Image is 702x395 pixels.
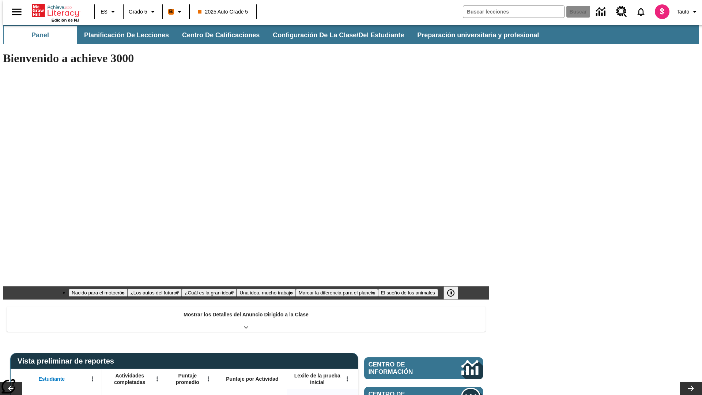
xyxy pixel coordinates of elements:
[3,52,489,65] h1: Bienvenido a achieve 3000
[677,8,689,16] span: Tauto
[650,2,674,21] button: Escoja un nuevo avatar
[364,357,483,379] a: Centro de información
[680,382,702,395] button: Carrusel de lecciones, seguir
[655,4,669,19] img: avatar image
[184,311,309,319] p: Mostrar los Detalles del Anuncio Dirigido a la Clase
[152,373,163,384] button: Abrir menú
[203,373,214,384] button: Abrir menú
[369,361,437,376] span: Centro de información
[592,2,612,22] a: Centro de información
[129,8,147,16] span: Grado 5
[7,306,486,332] div: Mostrar los Detalles del Anuncio Dirigido a la Clase
[170,372,205,385] span: Puntaje promedio
[32,3,79,18] a: Portada
[97,5,121,18] button: Lenguaje: ES, Selecciona un idioma
[378,289,438,297] button: Diapositiva 6 El sueño de los animales
[674,5,702,18] button: Perfil/Configuración
[176,26,265,44] button: Centro de calificaciones
[612,2,631,22] a: Centro de recursos, Se abrirá en una pestaña nueva.
[78,26,175,44] button: Planificación de lecciones
[296,289,378,297] button: Diapositiva 5 Marcar la diferencia para el planeta
[444,286,458,300] button: Pausar
[106,372,154,385] span: Actividades completadas
[198,8,248,16] span: 2025 Auto Grade 5
[165,5,187,18] button: Boost El color de la clase es anaranjado. Cambiar el color de la clase.
[126,5,160,18] button: Grado: Grado 5, Elige un grado
[169,7,173,16] span: B
[101,8,107,16] span: ES
[32,3,79,22] div: Portada
[18,357,118,365] span: Vista preliminar de reportes
[463,6,564,18] input: Buscar campo
[3,25,699,44] div: Subbarra de navegación
[411,26,545,44] button: Preparación universitaria y profesional
[631,2,650,21] a: Notificaciones
[4,26,77,44] button: Panel
[342,373,353,384] button: Abrir menú
[39,376,65,382] span: Estudiante
[69,289,127,297] button: Diapositiva 1 Nacido para el motocrós
[3,26,546,44] div: Subbarra de navegación
[291,372,344,385] span: Lexile de la prueba inicial
[128,289,182,297] button: Diapositiva 2 ¿Los autos del futuro?
[87,373,98,384] button: Abrir menú
[226,376,278,382] span: Puntaje por Actividad
[237,289,295,297] button: Diapositiva 4 Una idea, mucho trabajo
[267,26,410,44] button: Configuración de la clase/del estudiante
[6,1,27,23] button: Abrir el menú lateral
[182,289,237,297] button: Diapositiva 3 ¿Cuál es la gran idea?
[52,18,79,22] span: Edición de NJ
[444,286,465,300] div: Pausar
